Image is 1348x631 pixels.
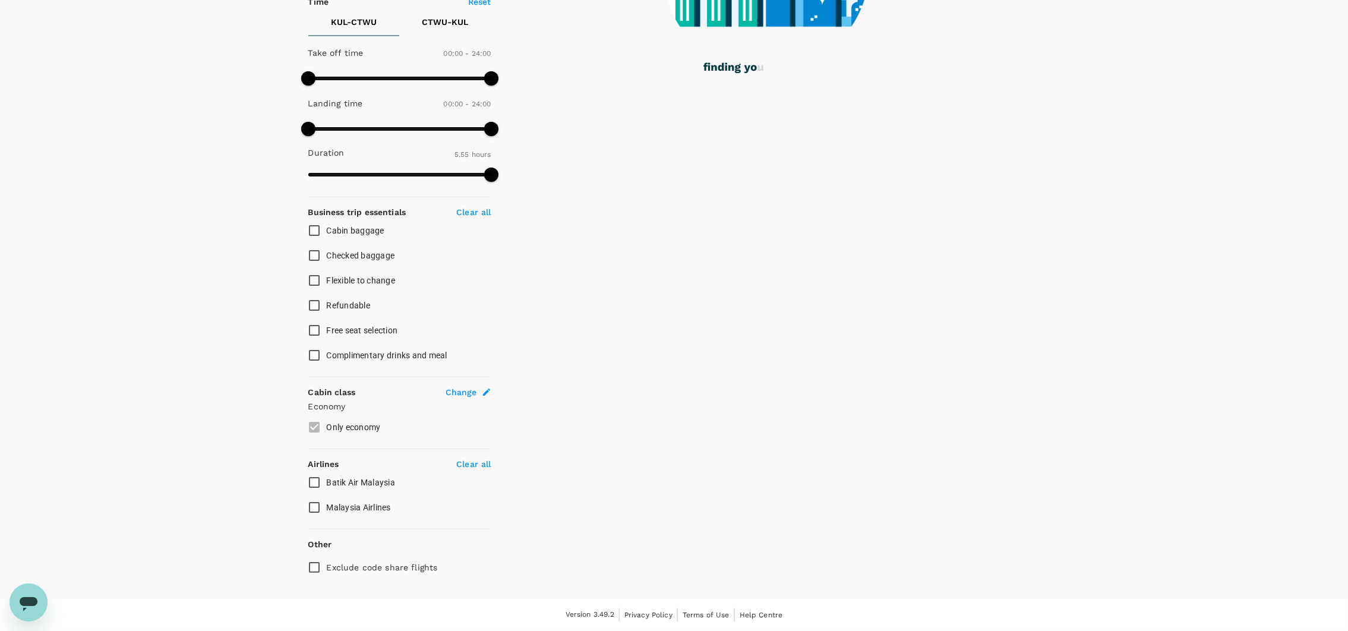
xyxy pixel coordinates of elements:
[327,226,384,235] span: Cabin baggage
[624,611,673,619] span: Privacy Policy
[740,611,783,619] span: Help Centre
[308,47,364,59] p: Take off time
[308,538,332,550] p: Other
[327,251,395,260] span: Checked baggage
[327,478,396,487] span: Batik Air Malaysia
[454,150,491,159] span: 5.55 hours
[566,609,614,621] span: Version 3.49.2
[624,608,673,621] a: Privacy Policy
[308,400,491,412] p: Economy
[740,608,783,621] a: Help Centre
[327,276,396,285] span: Flexible to change
[444,100,491,108] span: 00:00 - 24:00
[308,97,363,109] p: Landing time
[422,16,469,28] p: CTWU - KUL
[327,422,381,432] span: Only economy
[456,458,491,470] p: Clear all
[446,386,477,398] span: Change
[308,459,339,469] strong: Airlines
[331,16,377,28] p: KUL - CTWU
[308,387,356,397] strong: Cabin class
[327,301,371,310] span: Refundable
[308,207,406,217] strong: Business trip essentials
[444,49,491,58] span: 00:00 - 24:00
[683,608,730,621] a: Terms of Use
[327,561,438,573] p: Exclude code share flights
[456,206,491,218] p: Clear all
[683,611,730,619] span: Terms of Use
[308,147,345,159] p: Duration
[10,583,48,621] iframe: Button to launch messaging window
[327,351,447,360] span: Complimentary drinks and meal
[327,503,391,512] span: Malaysia Airlines
[327,326,398,335] span: Free seat selection
[703,63,806,74] g: finding your flights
